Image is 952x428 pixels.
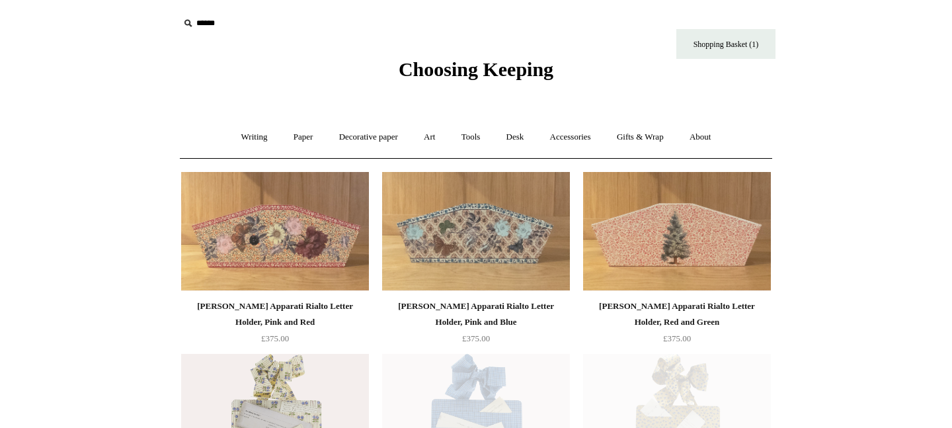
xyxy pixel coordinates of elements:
[676,29,775,59] a: Shopping Basket (1)
[583,172,771,291] a: Scanlon Apparati Rialto Letter Holder, Red and Green Scanlon Apparati Rialto Letter Holder, Red a...
[229,120,280,155] a: Writing
[385,298,567,330] div: [PERSON_NAME] Apparati Rialto Letter Holder, Pink and Blue
[282,120,325,155] a: Paper
[450,120,493,155] a: Tools
[678,120,723,155] a: About
[382,172,570,291] a: Scanlon Apparati Rialto Letter Holder, Pink and Blue Scanlon Apparati Rialto Letter Holder, Pink ...
[605,120,676,155] a: Gifts & Wrap
[412,120,447,155] a: Art
[538,120,603,155] a: Accessories
[181,172,369,291] img: Scanlon Apparati Rialto Letter Holder, Pink and Red
[462,333,490,343] span: £375.00
[181,172,369,291] a: Scanlon Apparati Rialto Letter Holder, Pink and Red Scanlon Apparati Rialto Letter Holder, Pink a...
[327,120,410,155] a: Decorative paper
[399,58,553,80] span: Choosing Keeping
[586,298,768,330] div: [PERSON_NAME] Apparati Rialto Letter Holder, Red and Green
[382,172,570,291] img: Scanlon Apparati Rialto Letter Holder, Pink and Blue
[583,298,771,353] a: [PERSON_NAME] Apparati Rialto Letter Holder, Red and Green £375.00
[181,298,369,353] a: [PERSON_NAME] Apparati Rialto Letter Holder, Pink and Red £375.00
[382,298,570,353] a: [PERSON_NAME] Apparati Rialto Letter Holder, Pink and Blue £375.00
[261,333,289,343] span: £375.00
[399,69,553,78] a: Choosing Keeping
[583,172,771,291] img: Scanlon Apparati Rialto Letter Holder, Red and Green
[663,333,691,343] span: £375.00
[184,298,366,330] div: [PERSON_NAME] Apparati Rialto Letter Holder, Pink and Red
[495,120,536,155] a: Desk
